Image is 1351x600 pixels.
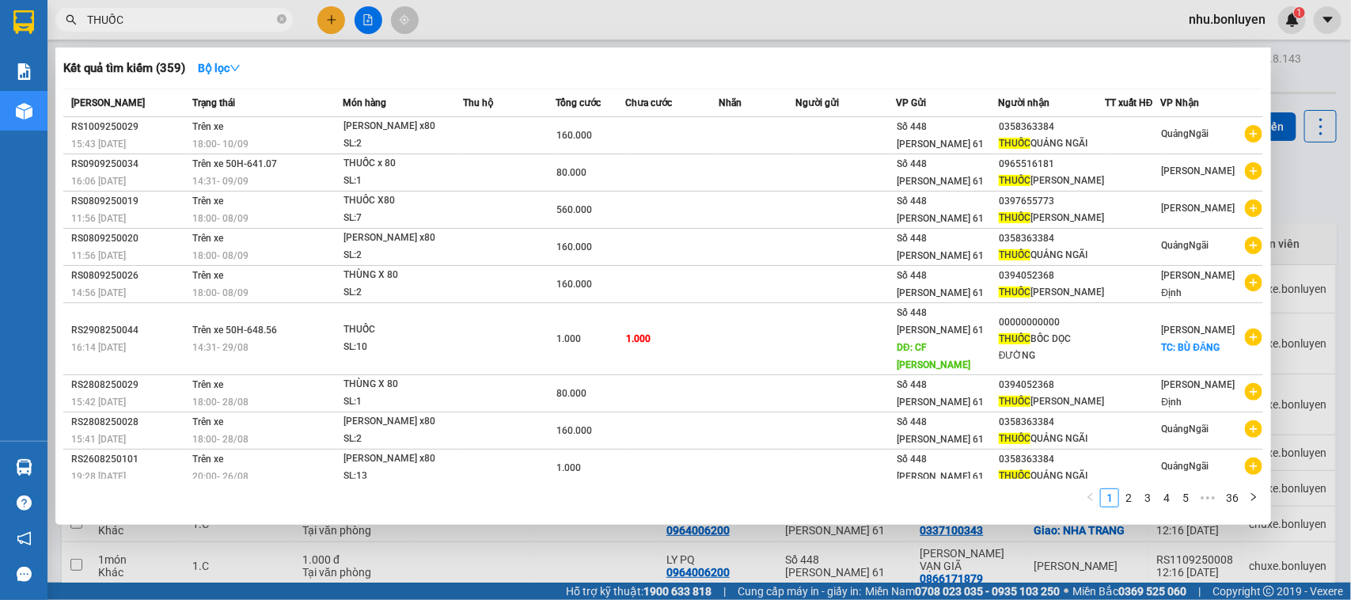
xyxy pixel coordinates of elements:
[1157,488,1176,507] li: 4
[897,416,984,445] span: Số 448 [PERSON_NAME] 61
[63,60,185,77] h3: Kết quả tìm kiếm ( 359 )
[277,14,287,24] span: close-circle
[343,230,462,247] div: [PERSON_NAME] x80
[71,230,188,247] div: RS0809250020
[192,325,277,336] span: Trên xe 50H-648.56
[1100,488,1119,507] li: 1
[999,468,1104,484] div: QUẢNG NGÃI
[71,250,126,261] span: 11:56 [DATE]
[1081,488,1100,507] li: Previous Page
[343,450,462,468] div: [PERSON_NAME] x80
[343,468,462,485] div: SL: 13
[999,173,1104,189] div: [PERSON_NAME]
[999,249,1030,260] span: THUỐC
[1158,489,1175,507] a: 4
[71,156,188,173] div: RS0909250034
[999,431,1104,447] div: QUẢNG NGÃI
[71,451,188,468] div: RS2608250101
[1162,379,1235,408] span: [PERSON_NAME] Định
[343,413,462,431] div: [PERSON_NAME] x80
[1195,488,1220,507] li: Next 5 Pages
[343,376,462,393] div: THÙNG X 80
[896,97,926,108] span: VP Gửi
[192,416,223,427] span: Trên xe
[71,97,145,108] span: [PERSON_NAME]
[192,196,223,207] span: Trên xe
[897,121,984,150] span: Số 448 [PERSON_NAME] 61
[1086,492,1095,502] span: left
[897,454,984,482] span: Số 448 [PERSON_NAME] 61
[192,287,249,298] span: 18:00 - 08/09
[71,176,126,187] span: 16:06 [DATE]
[897,233,984,261] span: Số 448 [PERSON_NAME] 61
[1120,489,1137,507] a: 2
[192,342,249,353] span: 14:31 - 29/08
[897,158,984,187] span: Số 448 [PERSON_NAME] 61
[16,63,32,80] img: solution-icon
[16,103,32,120] img: warehouse-icon
[1177,489,1194,507] a: 5
[71,119,188,135] div: RS1009250029
[343,97,386,108] span: Món hàng
[192,397,249,408] span: 18:00 - 28/08
[192,379,223,390] span: Trên xe
[999,331,1104,364] div: BỐC DỌC ĐƯỜNG
[343,210,462,227] div: SL: 7
[192,139,249,150] span: 18:00 - 10/09
[627,333,651,344] span: 1.000
[999,230,1104,247] div: 0358363384
[795,97,839,108] span: Người gửi
[1138,488,1157,507] li: 3
[1245,162,1262,180] span: plus-circle
[999,175,1030,186] span: THUỐC
[71,471,126,482] span: 19:28 [DATE]
[71,213,126,224] span: 11:56 [DATE]
[1220,488,1244,507] li: 36
[343,118,462,135] div: [PERSON_NAME] x80
[198,62,241,74] strong: Bộ lọc
[999,287,1030,298] span: THUỐC
[1245,328,1262,346] span: plus-circle
[1176,488,1195,507] li: 5
[719,97,742,108] span: Nhãn
[999,433,1030,444] span: THUỐC
[999,119,1104,135] div: 0358363384
[626,97,673,108] span: Chưa cước
[71,322,188,339] div: RS2908250044
[1139,489,1156,507] a: 3
[897,270,984,298] span: Số 448 [PERSON_NAME] 61
[17,496,32,511] span: question-circle
[192,250,249,261] span: 18:00 - 08/09
[343,339,462,356] div: SL: 10
[897,196,984,224] span: Số 448 [PERSON_NAME] 61
[71,193,188,210] div: RS0809250019
[999,333,1030,344] span: THUỐC
[1162,203,1235,214] span: [PERSON_NAME]
[556,204,592,215] span: 560.000
[999,396,1030,407] span: THUỐC
[1161,97,1200,108] span: VP Nhận
[999,393,1104,410] div: [PERSON_NAME]
[17,531,32,546] span: notification
[343,267,462,284] div: THÙNG X 80
[999,212,1030,223] span: THUỐC
[343,321,462,339] div: THUỐC
[192,270,223,281] span: Trên xe
[1245,125,1262,142] span: plus-circle
[999,314,1104,331] div: 00000000000
[192,176,249,187] span: 14:31 - 09/09
[463,97,493,108] span: Thu hộ
[556,167,586,178] span: 80.000
[343,393,462,411] div: SL: 1
[71,139,126,150] span: 15:43 [DATE]
[1221,489,1243,507] a: 36
[343,284,462,302] div: SL: 2
[17,567,32,582] span: message
[343,431,462,448] div: SL: 2
[1245,383,1262,401] span: plus-circle
[192,434,249,445] span: 18:00 - 28/08
[1162,325,1235,336] span: [PERSON_NAME]
[1162,165,1235,177] span: [PERSON_NAME]
[897,307,984,336] span: Số 448 [PERSON_NAME] 61
[192,97,235,108] span: Trạng thái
